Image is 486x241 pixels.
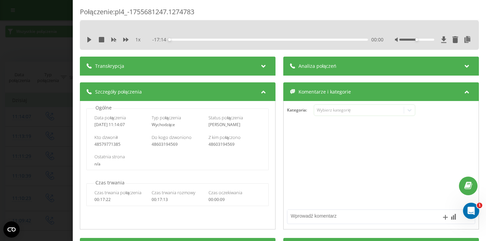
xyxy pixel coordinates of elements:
[317,107,401,113] div: Wybierz kategorię
[95,162,261,166] div: n/a
[152,115,181,121] span: Typ połączenia
[80,7,479,20] div: Połączenie : pl4_-1755681247.1274783
[94,104,113,111] p: Ogólne
[209,142,261,147] div: 48603194569
[95,142,147,147] div: 48579771385
[3,221,20,238] button: Open CMP widget
[299,63,337,69] span: Analiza połączeń
[95,154,125,160] span: Ostatnia strona
[371,36,383,43] span: 00:00
[152,197,204,202] div: 00:17:13
[209,122,241,127] span: [PERSON_NAME]
[95,134,118,140] span: Kto dzwonił
[95,189,142,196] span: Czas trwania połączenia
[95,88,142,95] span: Szczegóły połączenia
[209,115,243,121] span: Status połączenia
[168,38,171,41] div: Accessibility label
[95,63,124,69] span: Transkrypcja
[299,88,351,95] span: Komentarze i kategorie
[152,122,175,127] span: Wychodzące
[95,115,126,121] span: Data połączenia
[152,134,192,140] span: Do kogo dzwoniono
[135,36,140,43] span: 1 x
[477,203,482,208] span: 1
[95,197,147,202] div: 00:17:22
[95,122,147,127] div: [DATE] 11:14:07
[463,203,479,219] iframe: Intercom live chat
[152,189,195,196] span: Czas trwania rozmowy
[152,36,170,43] span: - 17:14
[209,189,243,196] span: Czas oczekiwania
[94,179,126,186] p: Czas trwania
[152,142,204,147] div: 48603194569
[209,134,241,140] span: Z kim połączono
[209,197,261,202] div: 00:00:09
[416,38,418,41] div: Accessibility label
[287,108,314,113] h4: Kategoria :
